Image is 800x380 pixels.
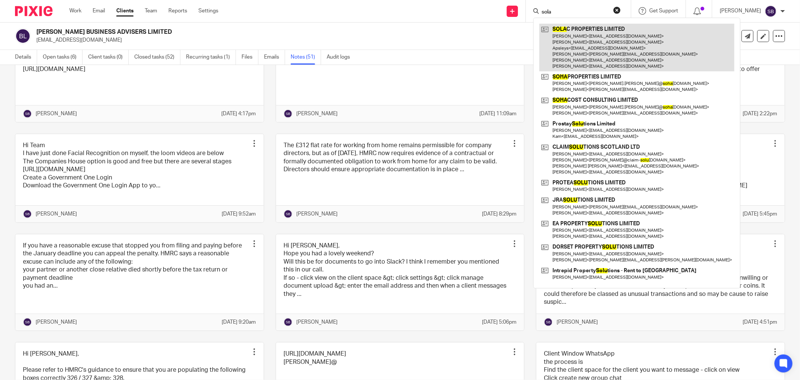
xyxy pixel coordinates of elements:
[284,210,293,219] img: svg%3E
[765,5,777,17] img: svg%3E
[186,50,236,65] a: Recurring tasks (1)
[15,50,37,65] a: Details
[296,318,338,326] p: [PERSON_NAME]
[242,50,258,65] a: Files
[88,50,129,65] a: Client tasks (0)
[168,7,187,15] a: Reports
[544,318,553,327] img: svg%3E
[69,7,81,15] a: Work
[43,50,83,65] a: Open tasks (6)
[15,6,53,16] img: Pixie
[93,7,105,15] a: Email
[36,210,77,218] p: [PERSON_NAME]
[557,318,598,326] p: [PERSON_NAME]
[482,210,516,218] p: [DATE] 8:29pm
[296,210,338,218] p: [PERSON_NAME]
[36,110,77,118] p: [PERSON_NAME]
[36,36,683,44] p: [EMAIL_ADDRESS][DOMAIN_NAME]
[264,50,285,65] a: Emails
[36,28,554,36] h2: [PERSON_NAME] BUSINESS ADVISERS LIMITED
[222,318,256,326] p: [DATE] 9:20am
[284,109,293,118] img: svg%3E
[145,7,157,15] a: Team
[198,7,218,15] a: Settings
[15,28,31,44] img: svg%3E
[649,8,678,14] span: Get Support
[479,110,516,118] p: [DATE] 11:09am
[116,7,134,15] a: Clients
[23,318,32,327] img: svg%3E
[36,318,77,326] p: [PERSON_NAME]
[134,50,180,65] a: Closed tasks (52)
[23,109,32,118] img: svg%3E
[222,110,256,118] p: [DATE] 4:17pm
[743,318,777,326] p: [DATE] 4:51pm
[284,318,293,327] img: svg%3E
[720,7,761,15] p: [PERSON_NAME]
[743,110,777,118] p: [DATE] 2:22pm
[482,318,516,326] p: [DATE] 5:06pm
[541,9,608,16] input: Search
[743,210,777,218] p: [DATE] 5:45pm
[327,50,356,65] a: Audit logs
[23,210,32,219] img: svg%3E
[291,50,321,65] a: Notes (51)
[222,210,256,218] p: [DATE] 9:52am
[296,110,338,118] p: [PERSON_NAME]
[613,6,621,14] button: Clear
